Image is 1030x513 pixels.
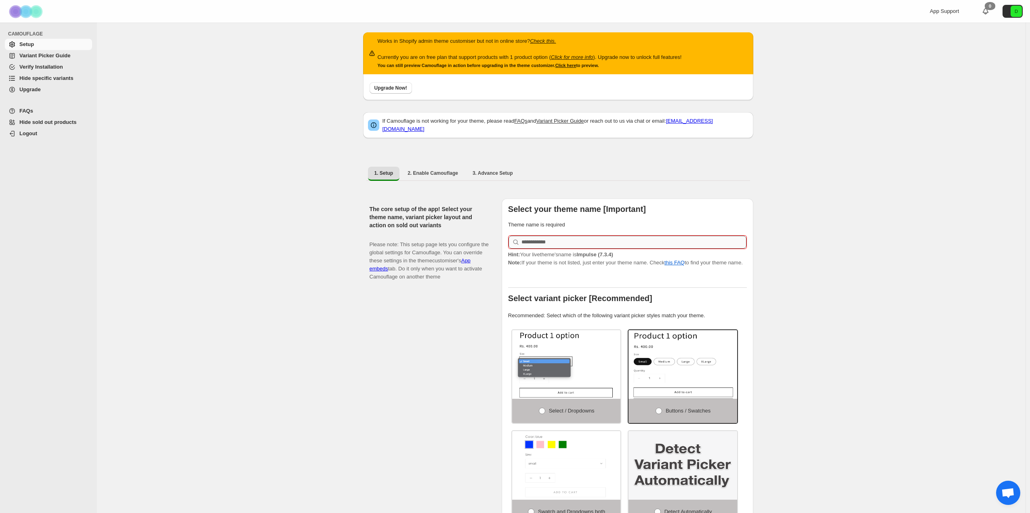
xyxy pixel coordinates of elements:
[508,312,747,320] p: Recommended: Select which of the following variant picker styles match your theme.
[508,251,520,258] strong: Hint:
[5,39,92,50] a: Setup
[508,205,646,214] b: Select your theme name [Important]
[1011,6,1022,17] span: Avatar with initials D
[508,251,747,267] p: If your theme is not listed, just enter your theme name. Check to find your theme name.
[508,251,613,258] span: Your live theme's name is
[530,38,556,44] a: Check this.
[508,294,652,303] b: Select variant picker [Recommended]
[6,0,47,23] img: Camouflage
[19,119,77,125] span: Hide sold out products
[512,330,621,399] img: Select / Dropdowns
[5,50,92,61] a: Variant Picker Guide
[19,86,41,92] span: Upgrade
[5,117,92,128] a: Hide sold out products
[378,63,599,68] small: You can still preview Camouflage in action before upgrading in the theme customizer. to preview.
[19,130,37,136] span: Logout
[576,251,613,258] strong: Impulse (7.3.4)
[512,431,621,500] img: Swatch and Dropdowns both
[996,481,1020,505] div: Open chat
[508,221,747,229] p: Theme name is required
[664,260,685,266] a: this FAQ
[549,408,595,414] span: Select / Dropdowns
[985,2,995,10] div: 0
[1015,9,1018,14] text: D
[514,118,528,124] a: FAQs
[19,75,74,81] span: Hide specific variants
[536,118,584,124] a: Variant Picker Guide
[982,7,990,15] a: 0
[629,431,737,500] img: Detect Automatically
[473,170,513,176] span: 3. Advance Setup
[378,53,682,61] p: Currently you are on free plan that support products with 1 product option ( ). Upgrade now to un...
[374,170,393,176] span: 1. Setup
[383,117,748,133] p: If Camouflage is not working for your theme, please read and or reach out to us via chat or email:
[555,63,576,68] a: Click here
[5,61,92,73] a: Verify Installation
[370,82,412,94] button: Upgrade Now!
[5,84,92,95] a: Upgrade
[5,128,92,139] a: Logout
[666,408,710,414] span: Buttons / Swatches
[408,170,458,176] span: 2. Enable Camouflage
[370,232,489,281] p: Please note: This setup page lets you configure the global settings for Camouflage. You can overr...
[370,205,489,229] h2: The core setup of the app! Select your theme name, variant picker layout and action on sold out v...
[5,73,92,84] a: Hide specific variants
[930,8,959,14] span: App Support
[19,64,63,70] span: Verify Installation
[551,54,593,60] a: Click for more info
[19,41,34,47] span: Setup
[19,52,70,59] span: Variant Picker Guide
[5,105,92,117] a: FAQs
[1003,5,1023,18] button: Avatar with initials D
[19,108,33,114] span: FAQs
[629,330,737,399] img: Buttons / Swatches
[374,85,407,91] span: Upgrade Now!
[8,31,93,37] span: CAMOUFLAGE
[508,260,521,266] strong: Note:
[378,37,682,45] p: Works in Shopify admin theme customiser but not in online store?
